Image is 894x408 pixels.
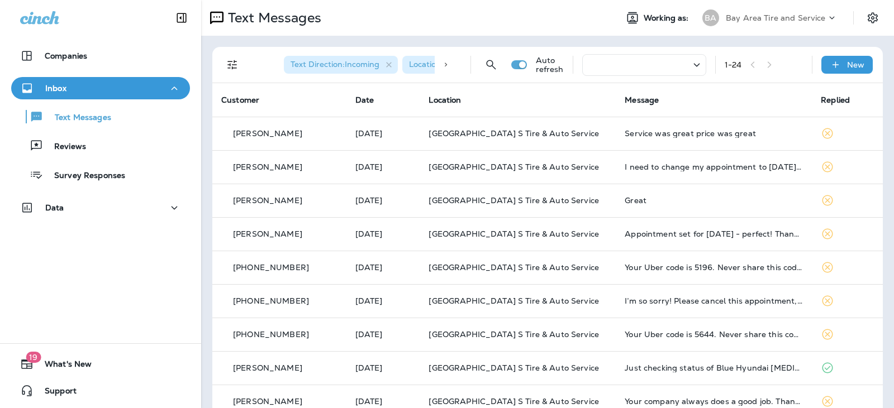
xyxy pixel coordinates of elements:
[221,95,259,105] span: Customer
[429,396,598,406] span: [GEOGRAPHIC_DATA] S Tire & Auto Service
[355,229,411,238] p: Sep 11, 2025 09:44 AM
[409,59,610,69] span: Location : [GEOGRAPHIC_DATA] S Tire & Auto Service
[429,296,598,306] span: [GEOGRAPHIC_DATA] S Tire & Auto Service
[429,262,598,272] span: [GEOGRAPHIC_DATA] S Tire & Auto Service
[45,84,66,93] p: Inbox
[625,263,803,272] div: Your Uber code is 5196. Never share this code. Reply STOP ALL to unsubscribe.
[45,51,87,60] p: Companies
[43,142,86,152] p: Reviews
[355,196,411,205] p: Sep 11, 2025 03:04 PM
[625,330,803,339] div: Your Uber code is 5644. Never share this code. Reply STOP ALL to unsubscribe.
[847,60,864,69] p: New
[863,8,883,28] button: Settings
[355,162,411,171] p: Sep 13, 2025 06:19 PM
[355,129,411,138] p: Sep 15, 2025 10:29 AM
[45,203,64,212] p: Data
[644,13,691,23] span: Working as:
[233,397,302,406] p: [PERSON_NAME]
[355,95,374,105] span: Date
[11,45,190,67] button: Companies
[34,359,92,373] span: What's New
[480,54,502,76] button: Search Messages
[11,105,190,128] button: Text Messages
[233,229,302,238] p: [PERSON_NAME]
[429,162,598,172] span: [GEOGRAPHIC_DATA] S Tire & Auto Service
[726,13,826,22] p: Bay Area Tire and Service
[44,113,111,123] p: Text Messages
[11,353,190,375] button: 19What's New
[11,380,190,402] button: Support
[625,363,803,372] div: Just checking status of Blue Hyundai Sonata Limited? Frederick Henderson
[284,56,398,74] div: Text Direction:Incoming
[625,162,803,171] div: I need to change my appointment to Wednesday early in the morning. Toyota is doing warranty work ...
[536,56,564,74] p: Auto refresh
[223,9,321,26] p: Text Messages
[429,329,598,339] span: [GEOGRAPHIC_DATA] S Tire & Auto Service
[291,59,379,69] span: Text Direction : Incoming
[821,95,850,105] span: Replied
[429,363,598,373] span: [GEOGRAPHIC_DATA] S Tire & Auto Service
[233,363,302,372] p: [PERSON_NAME]
[11,196,190,219] button: Data
[625,129,803,138] div: Service was great price was great
[429,229,598,239] span: [GEOGRAPHIC_DATA] S Tire & Auto Service
[402,56,603,74] div: Location:[GEOGRAPHIC_DATA] S Tire & Auto Service
[429,128,598,138] span: [GEOGRAPHIC_DATA] S Tire & Auto Service
[26,352,41,363] span: 19
[725,60,742,69] div: 1 - 24
[625,397,803,406] div: Your company always does a good job. Thank you for everything.
[11,163,190,186] button: Survey Responses
[11,134,190,157] button: Reviews
[221,54,244,76] button: Filters
[702,9,719,26] div: BA
[355,296,411,305] p: Sep 9, 2025 06:38 PM
[233,162,302,171] p: [PERSON_NAME]
[625,95,659,105] span: Message
[355,330,411,339] p: Sep 6, 2025 10:36 AM
[355,363,411,372] p: Sep 5, 2025 12:47 PM
[166,7,197,29] button: Collapse Sidebar
[233,196,302,205] p: [PERSON_NAME]
[355,263,411,272] p: Sep 11, 2025 08:47 AM
[233,263,309,272] p: [PHONE_NUMBER]
[43,171,125,181] p: Survey Responses
[429,95,461,105] span: Location
[625,196,803,205] div: Great
[233,330,309,339] p: [PHONE_NUMBER]
[233,296,309,305] p: [PHONE_NUMBER]
[34,386,77,400] span: Support
[625,296,803,305] div: I’m so sorry! Please cancel this appointment, apparently my vehicle is registered at Baxters down...
[355,397,411,406] p: Sep 5, 2025 10:45 AM
[11,77,190,99] button: Inbox
[429,195,598,205] span: [GEOGRAPHIC_DATA] S Tire & Auto Service
[625,229,803,238] div: Appointment set for tomorrow - perfect! Thanks!
[233,129,302,138] p: [PERSON_NAME]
